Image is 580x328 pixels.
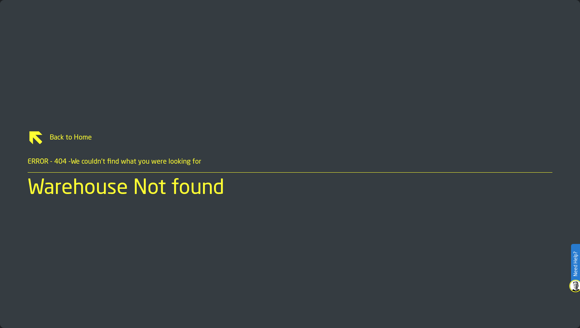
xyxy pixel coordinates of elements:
[28,157,552,173] div: ERROR - 404 - We couldn't find what you were looking for
[44,133,552,143] span: Back to Home
[28,178,552,199] div: Warehouse Not found
[28,130,552,146] a: link-to-/
[572,245,579,283] label: Need Help?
